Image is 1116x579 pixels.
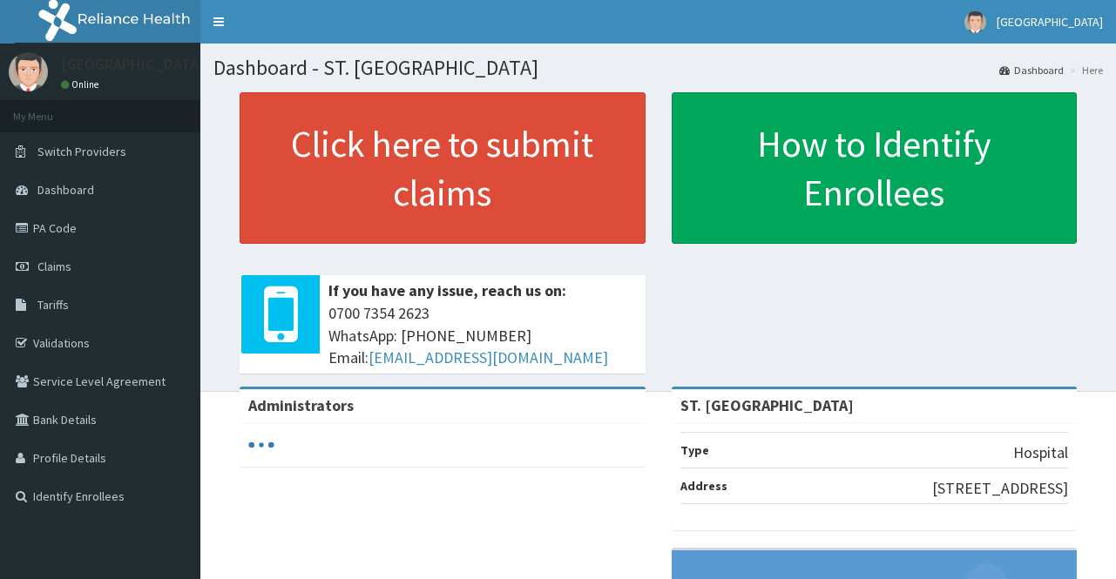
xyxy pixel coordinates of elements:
img: User Image [9,52,48,91]
img: User Image [964,11,986,33]
p: [STREET_ADDRESS] [932,477,1068,500]
span: 0700 7354 2623 WhatsApp: [PHONE_NUMBER] Email: [328,302,637,369]
p: [GEOGRAPHIC_DATA] [61,57,205,72]
strong: ST. [GEOGRAPHIC_DATA] [680,395,854,415]
p: Hospital [1013,441,1068,464]
svg: audio-loading [248,432,274,458]
a: Dashboard [999,63,1064,77]
b: Type [680,442,709,458]
h1: Dashboard - ST. [GEOGRAPHIC_DATA] [213,57,1103,79]
b: Administrators [248,395,354,415]
a: How to Identify Enrollees [672,92,1078,244]
b: If you have any issue, reach us on: [328,280,566,300]
a: Online [61,78,103,91]
span: Dashboard [37,182,94,198]
a: [EMAIL_ADDRESS][DOMAIN_NAME] [369,347,608,367]
span: Claims [37,259,71,274]
span: Tariffs [37,297,69,313]
li: Here [1065,63,1103,77]
span: Switch Providers [37,144,126,159]
span: [GEOGRAPHIC_DATA] [997,14,1103,30]
b: Address [680,478,727,494]
a: Click here to submit claims [240,92,646,244]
